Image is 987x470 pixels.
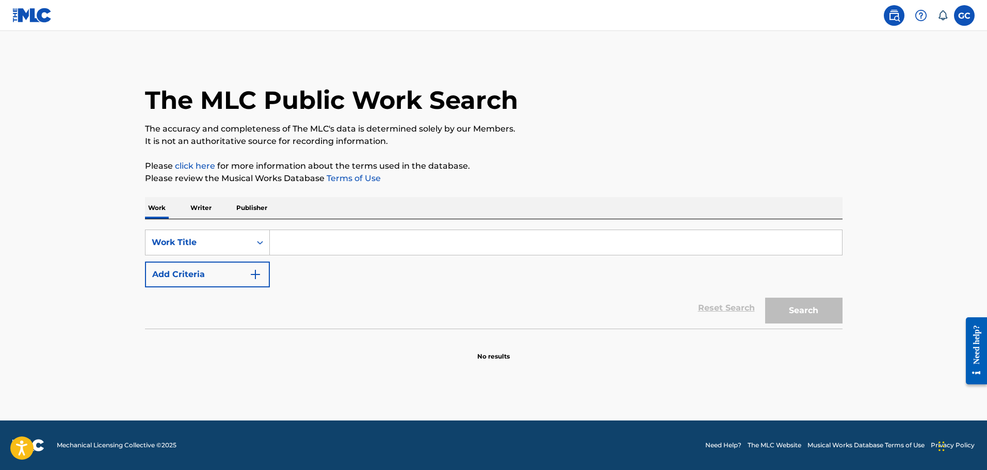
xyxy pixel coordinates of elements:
p: No results [477,339,510,361]
iframe: Chat Widget [935,420,987,470]
iframe: Resource Center [958,309,987,392]
span: Mechanical Licensing Collective © 2025 [57,441,176,450]
p: Please for more information about the terms used in the database. [145,160,843,172]
a: Public Search [884,5,904,26]
div: Work Title [152,236,245,249]
img: help [915,9,927,22]
a: Need Help? [705,441,741,450]
div: Notifications [937,10,948,21]
a: The MLC Website [748,441,801,450]
p: Work [145,197,169,219]
a: Terms of Use [325,173,381,183]
div: Help [911,5,931,26]
p: Please review the Musical Works Database [145,172,843,185]
button: Add Criteria [145,262,270,287]
a: click here [175,161,215,171]
h1: The MLC Public Work Search [145,85,518,116]
p: It is not an authoritative source for recording information. [145,135,843,148]
img: MLC Logo [12,8,52,23]
img: 9d2ae6d4665cec9f34b9.svg [249,268,262,281]
img: search [888,9,900,22]
div: Drag [939,431,945,462]
a: Musical Works Database Terms of Use [807,441,925,450]
p: Publisher [233,197,270,219]
form: Search Form [145,230,843,329]
div: User Menu [954,5,975,26]
img: logo [12,439,44,451]
p: The accuracy and completeness of The MLC's data is determined solely by our Members. [145,123,843,135]
a: Privacy Policy [931,441,975,450]
p: Writer [187,197,215,219]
